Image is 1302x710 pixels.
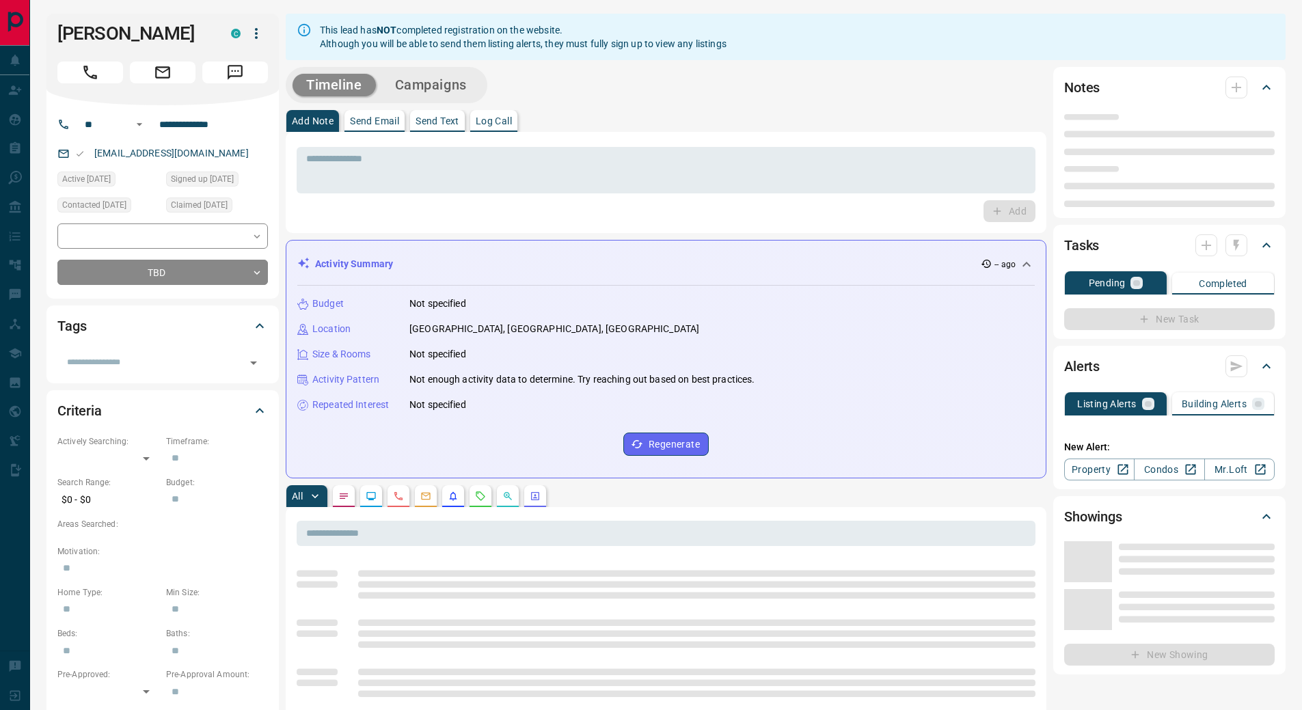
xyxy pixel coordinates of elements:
[476,116,512,126] p: Log Call
[94,148,249,159] a: [EMAIL_ADDRESS][DOMAIN_NAME]
[231,29,241,38] div: condos.ca
[1134,459,1204,480] a: Condos
[57,476,159,489] p: Search Range:
[166,668,268,681] p: Pre-Approval Amount:
[166,627,268,640] p: Baths:
[1064,71,1275,104] div: Notes
[315,257,393,271] p: Activity Summary
[312,347,371,361] p: Size & Rooms
[1064,229,1275,262] div: Tasks
[1064,355,1100,377] h2: Alerts
[409,297,466,311] p: Not specified
[416,116,459,126] p: Send Text
[312,297,344,311] p: Budget
[57,62,123,83] span: Call
[57,400,102,422] h2: Criteria
[623,433,709,456] button: Regenerate
[1064,440,1275,454] p: New Alert:
[994,258,1016,271] p: -- ago
[57,310,268,342] div: Tags
[171,198,228,212] span: Claimed [DATE]
[1089,278,1126,288] p: Pending
[57,197,159,217] div: Wed Jul 23 2025
[297,251,1035,277] div: Activity Summary-- ago
[171,172,234,186] span: Signed up [DATE]
[409,347,466,361] p: Not specified
[166,586,268,599] p: Min Size:
[244,353,263,372] button: Open
[381,74,480,96] button: Campaigns
[166,476,268,489] p: Budget:
[166,172,268,191] div: Wed Jul 23 2025
[57,435,159,448] p: Actively Searching:
[320,18,727,56] div: This lead has completed registration on the website. Although you will be able to send them listi...
[530,491,541,502] svg: Agent Actions
[1064,500,1275,533] div: Showings
[448,491,459,502] svg: Listing Alerts
[57,489,159,511] p: $0 - $0
[75,149,85,159] svg: Email Valid
[292,116,334,126] p: Add Note
[1199,279,1247,288] p: Completed
[293,74,376,96] button: Timeline
[130,62,195,83] span: Email
[1204,459,1275,480] a: Mr.Loft
[57,23,211,44] h1: [PERSON_NAME]
[62,198,126,212] span: Contacted [DATE]
[62,172,111,186] span: Active [DATE]
[57,172,159,191] div: Wed Jul 23 2025
[366,491,377,502] svg: Lead Browsing Activity
[338,491,349,502] svg: Notes
[409,398,466,412] p: Not specified
[1077,399,1137,409] p: Listing Alerts
[312,398,389,412] p: Repeated Interest
[420,491,431,502] svg: Emails
[409,322,699,336] p: [GEOGRAPHIC_DATA], [GEOGRAPHIC_DATA], [GEOGRAPHIC_DATA]
[1064,506,1122,528] h2: Showings
[350,116,399,126] p: Send Email
[57,627,159,640] p: Beds:
[502,491,513,502] svg: Opportunities
[57,545,268,558] p: Motivation:
[57,586,159,599] p: Home Type:
[57,394,268,427] div: Criteria
[1064,459,1135,480] a: Property
[475,491,486,502] svg: Requests
[1064,234,1099,256] h2: Tasks
[393,491,404,502] svg: Calls
[57,315,86,337] h2: Tags
[312,322,351,336] p: Location
[377,25,396,36] strong: NOT
[131,116,148,133] button: Open
[166,197,268,217] div: Wed Jul 23 2025
[1064,77,1100,98] h2: Notes
[57,668,159,681] p: Pre-Approved:
[57,260,268,285] div: TBD
[1182,399,1247,409] p: Building Alerts
[166,435,268,448] p: Timeframe:
[202,62,268,83] span: Message
[312,372,379,387] p: Activity Pattern
[57,518,268,530] p: Areas Searched:
[292,491,303,501] p: All
[1064,350,1275,383] div: Alerts
[409,372,755,387] p: Not enough activity data to determine. Try reaching out based on best practices.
